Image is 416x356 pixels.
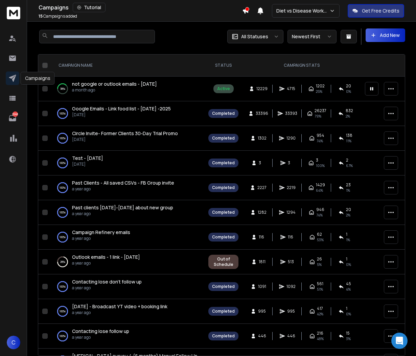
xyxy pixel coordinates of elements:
span: 1429 [316,182,325,188]
span: 1 [346,306,347,311]
div: Completed [212,309,235,314]
span: Circle Invite- Former Clients 30-Day Trial Promo [72,130,178,137]
p: 100 % [60,209,66,216]
span: 1 % [346,188,350,193]
td: 100%Campaign Refinery emailsa year ago [50,225,204,250]
span: Past clients [DATE]-[DATE] about new group [72,204,173,211]
p: 100 % [60,184,66,191]
span: 116 [288,234,295,240]
span: 23 [346,182,351,188]
p: a year ago [72,285,142,291]
span: 33393 [285,111,297,116]
span: 1282 [258,210,267,215]
div: Completed [212,234,235,240]
p: a month ago [72,87,157,93]
span: 26 [317,256,322,262]
div: Completed [212,111,235,116]
span: 45 [346,281,351,287]
div: Completed [212,210,235,215]
span: 116 [259,234,265,240]
span: 25 % [316,89,322,94]
span: 954 [317,133,324,138]
td: 100%[DATE] - Broadcast YT video + booking linka year ago [50,299,204,324]
span: 4715 [287,86,295,91]
div: Completed [212,284,235,289]
span: 1 [346,256,347,262]
span: 20 [346,83,351,89]
span: 2 [346,158,348,163]
p: 28 % [60,258,65,265]
span: [DATE] - Broadcast YT video + booking link [72,303,167,310]
span: 100 % [316,163,325,168]
span: 3 % [346,336,351,341]
a: Contacting lose don't follow up [72,278,142,285]
span: 946 [316,207,324,212]
span: 1811 [259,259,265,265]
td: 100%Past Clients - All saved CSVs - FB Group invitea year ago [50,175,204,200]
button: C [7,336,20,349]
span: 513 [288,259,295,265]
span: 51 % [317,287,323,292]
td: 100%Google Emails - Link food list - [DATE] -2025[DATE] [50,101,204,126]
div: Completed [212,160,235,166]
td: 38%not google or outlook emails - [DATE]a month ago [50,77,204,101]
p: 38 % [60,85,65,92]
span: 64 % [316,188,323,193]
div: Campaigns [21,72,55,85]
div: Campaigns [39,3,242,12]
a: Campaign Refinery emails [72,229,130,236]
span: 995 [287,309,295,314]
p: a year ago [72,260,140,266]
button: Tutorial [73,3,106,12]
span: 26237 [315,108,326,113]
span: 3 [316,158,318,163]
th: CAMPAIGN NAME [50,55,204,77]
span: 67 % [346,163,353,168]
button: Get Free Credits [348,4,404,18]
a: Circle Invite- Former Clients 30-Day Trial Promo [72,130,178,137]
span: 1202 [316,83,325,89]
div: Completed [212,333,235,339]
span: 33396 [256,111,268,116]
div: Active [217,86,230,91]
span: 1302 [258,135,267,141]
span: 15 [39,13,43,19]
a: 2248 [6,111,19,125]
span: 995 [258,309,266,314]
td: 28%Outlook emails - 1 link - [DATE]a year ago [50,250,204,274]
span: Past Clients - All saved CSVs - FB Group invite [72,180,174,186]
td: 100%Past clients [DATE]-[DATE] about new groupa year ago [50,200,204,225]
p: 100 % [60,110,66,117]
span: 561 [317,281,323,287]
a: Contacting lose follow up [72,328,129,335]
a: Outlook emails - 1 link - [DATE] [72,254,140,260]
p: a year ago [72,236,130,241]
th: CAMPAIGN STATS [242,55,361,77]
p: a year ago [72,310,167,315]
span: 0 % [346,311,351,317]
div: Completed [212,185,235,190]
th: STATUS [204,55,242,77]
p: [DATE] [72,137,178,142]
a: [DATE] - Broadcast YT video + booking link [72,303,167,310]
a: not google or outlook emails - [DATE] [72,81,157,87]
span: 2219 [287,185,296,190]
span: 3 [288,160,295,166]
a: Test - [DATE] [72,155,103,162]
span: 74 % [316,212,323,218]
span: 4 % [346,287,351,292]
p: 100 % [60,308,66,315]
div: Out of Schedule [212,256,235,267]
span: 11 % [346,138,351,144]
span: 1 [346,232,347,237]
span: 20 [346,207,351,212]
p: [DATE] [72,162,103,167]
p: 100 % [60,160,66,166]
p: a year ago [72,335,129,340]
